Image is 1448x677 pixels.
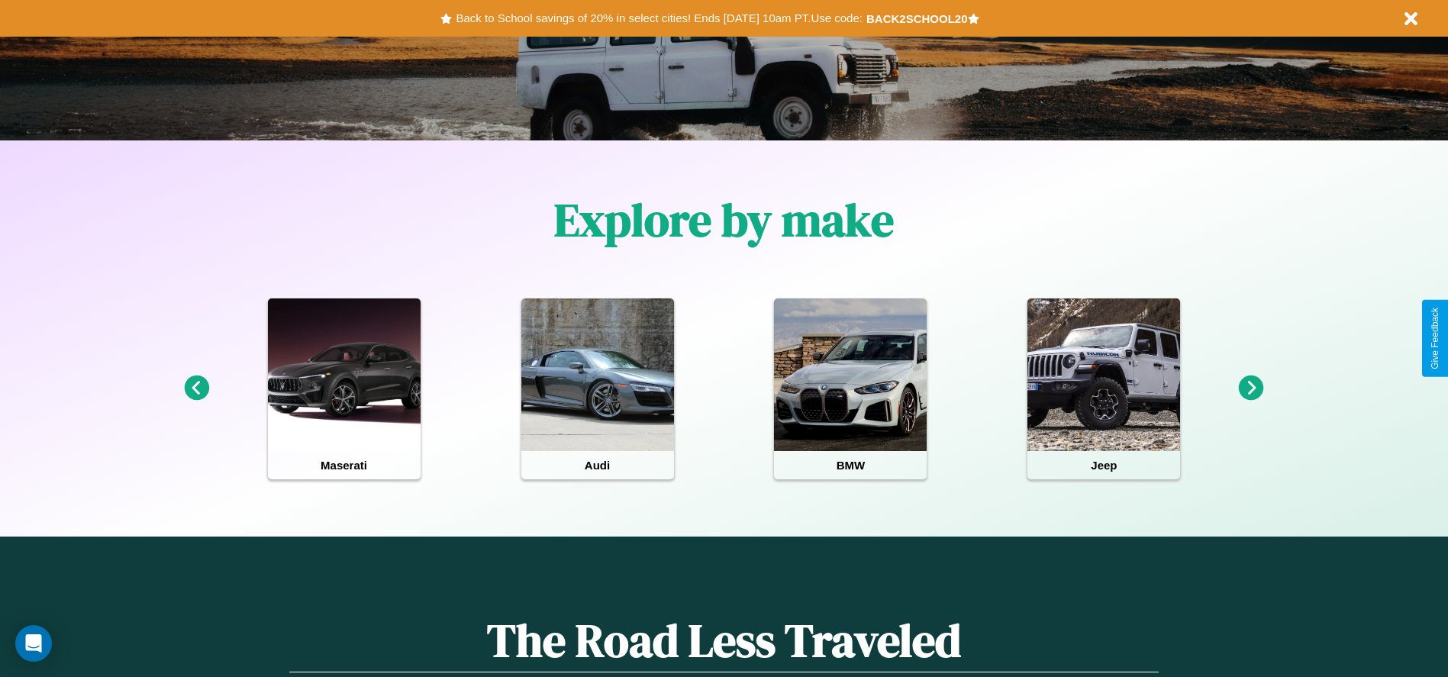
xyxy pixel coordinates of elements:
h4: Jeep [1027,451,1180,479]
div: Give Feedback [1430,308,1440,369]
h1: The Road Less Traveled [289,609,1158,672]
h4: Audi [521,451,674,479]
h1: Explore by make [554,189,894,251]
h4: BMW [774,451,927,479]
h4: Maserati [268,451,421,479]
button: Back to School savings of 20% in select cities! Ends [DATE] 10am PT.Use code: [452,8,866,29]
div: Open Intercom Messenger [15,625,52,662]
b: BACK2SCHOOL20 [866,12,968,25]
